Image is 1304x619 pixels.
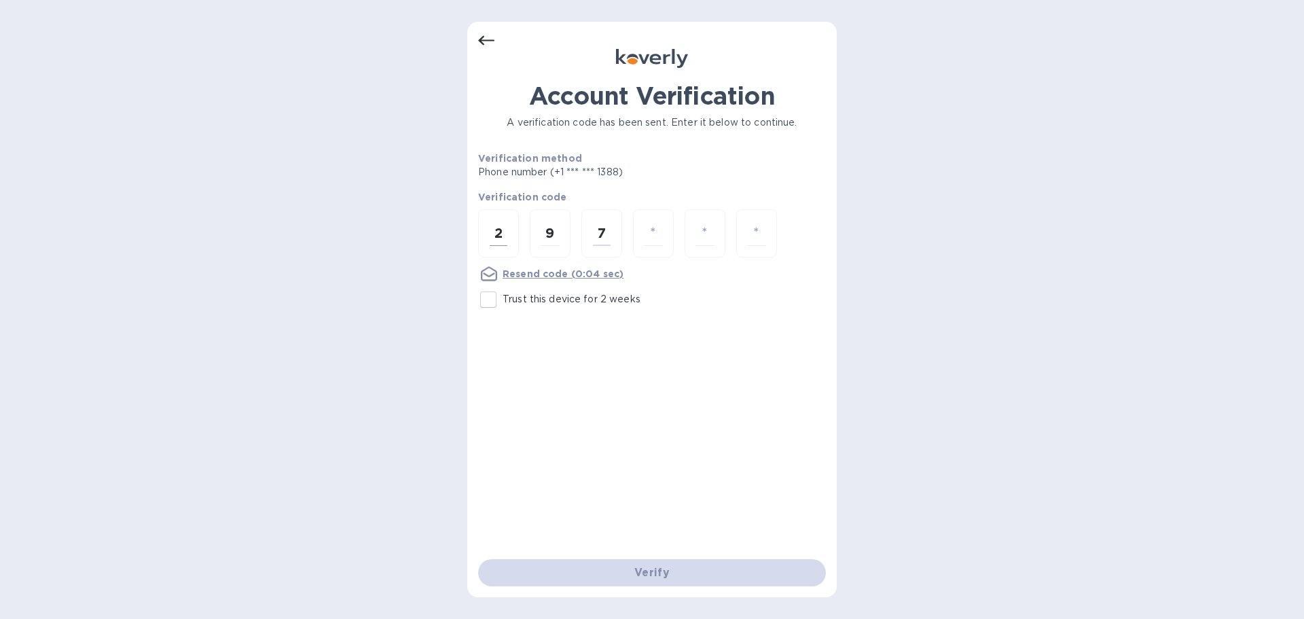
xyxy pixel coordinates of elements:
[478,82,826,110] h1: Account Verification
[478,190,826,204] p: Verification code
[478,165,727,179] p: Phone number (+1 *** *** 1388)
[478,116,826,130] p: A verification code has been sent. Enter it below to continue.
[503,292,640,306] p: Trust this device for 2 weeks
[478,153,582,164] b: Verification method
[503,268,623,279] u: Resend code (0:04 sec)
